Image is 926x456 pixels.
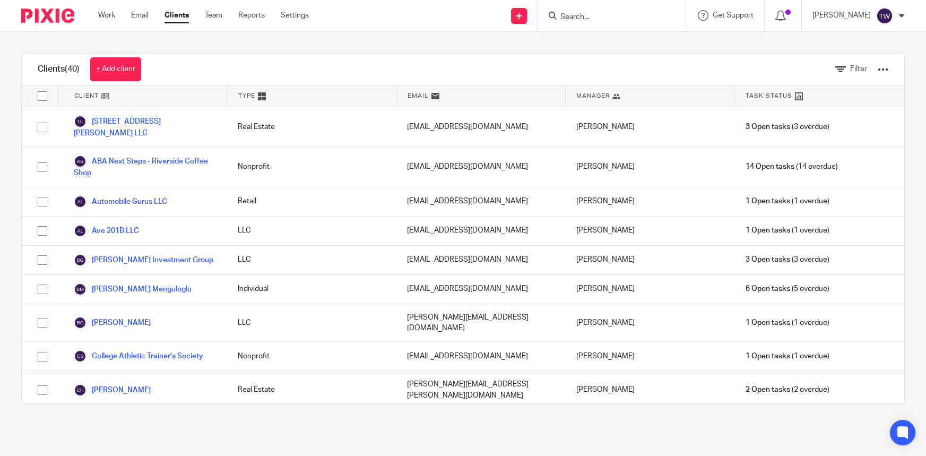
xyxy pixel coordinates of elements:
[74,225,86,237] img: svg%3E
[566,187,735,216] div: [PERSON_NAME]
[396,371,566,409] div: [PERSON_NAME][EMAIL_ADDRESS][PERSON_NAME][DOMAIN_NAME]
[74,384,151,397] a: [PERSON_NAME]
[746,196,790,207] span: 1 Open tasks
[227,147,396,186] div: Nonprofit
[74,254,86,266] img: svg%3E
[74,350,86,363] img: svg%3E
[131,10,149,21] a: Email
[32,86,53,106] input: Select all
[74,283,86,296] img: svg%3E
[746,384,790,395] span: 2 Open tasks
[559,13,655,22] input: Search
[396,107,566,147] div: [EMAIL_ADDRESS][DOMAIN_NAME]
[238,10,265,21] a: Reports
[396,246,566,274] div: [EMAIL_ADDRESS][DOMAIN_NAME]
[812,10,871,21] p: [PERSON_NAME]
[65,65,80,73] span: (40)
[746,91,792,100] span: Task Status
[746,122,790,132] span: 3 Open tasks
[74,225,139,237] a: Ave 201B LLC
[408,91,429,100] span: Email
[746,317,829,328] span: (1 overdue)
[566,107,735,147] div: [PERSON_NAME]
[21,8,74,23] img: Pixie
[566,342,735,371] div: [PERSON_NAME]
[90,57,141,81] a: + Add client
[566,217,735,245] div: [PERSON_NAME]
[746,351,790,362] span: 1 Open tasks
[227,342,396,371] div: Nonprofit
[74,350,203,363] a: College Athletic Trainer's Society
[746,283,790,294] span: 6 Open tasks
[74,283,192,296] a: [PERSON_NAME] Menguloglu
[165,10,189,21] a: Clients
[746,254,790,265] span: 3 Open tasks
[850,65,867,73] span: Filter
[74,115,86,128] img: svg%3E
[227,304,396,342] div: LLC
[746,384,829,395] span: (2 overdue)
[396,304,566,342] div: [PERSON_NAME][EMAIL_ADDRESS][DOMAIN_NAME]
[74,316,86,329] img: svg%3E
[566,275,735,304] div: [PERSON_NAME]
[205,10,222,21] a: Team
[396,187,566,216] div: [EMAIL_ADDRESS][DOMAIN_NAME]
[746,351,829,362] span: (1 overdue)
[281,10,309,21] a: Settings
[227,246,396,274] div: LLC
[746,317,790,328] span: 1 Open tasks
[576,91,610,100] span: Manager
[74,155,217,178] a: ABA Next Steps - Riverside Coffee Shop
[227,371,396,409] div: Real Estate
[746,254,829,265] span: (3 overdue)
[74,115,217,139] a: [STREET_ADDRESS][PERSON_NAME] LLC
[746,161,838,172] span: (14 overdue)
[74,384,86,397] img: svg%3E
[74,254,213,266] a: [PERSON_NAME] Investment Group
[74,91,99,100] span: Client
[746,122,829,132] span: (3 overdue)
[566,246,735,274] div: [PERSON_NAME]
[238,91,255,100] span: Type
[396,147,566,186] div: [EMAIL_ADDRESS][DOMAIN_NAME]
[566,147,735,186] div: [PERSON_NAME]
[227,187,396,216] div: Retail
[746,161,794,172] span: 14 Open tasks
[746,196,829,207] span: (1 overdue)
[566,304,735,342] div: [PERSON_NAME]
[746,283,829,294] span: (5 overdue)
[566,371,735,409] div: [PERSON_NAME]
[876,7,893,24] img: svg%3E
[396,275,566,304] div: [EMAIL_ADDRESS][DOMAIN_NAME]
[227,107,396,147] div: Real Estate
[227,275,396,304] div: Individual
[74,155,86,168] img: svg%3E
[74,316,151,329] a: [PERSON_NAME]
[396,217,566,245] div: [EMAIL_ADDRESS][DOMAIN_NAME]
[396,342,566,371] div: [EMAIL_ADDRESS][DOMAIN_NAME]
[713,12,754,19] span: Get Support
[98,10,115,21] a: Work
[746,225,790,236] span: 1 Open tasks
[38,64,80,75] h1: Clients
[746,225,829,236] span: (1 overdue)
[74,195,167,208] a: Automobile Gurus LLC
[227,217,396,245] div: LLC
[74,195,86,208] img: svg%3E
